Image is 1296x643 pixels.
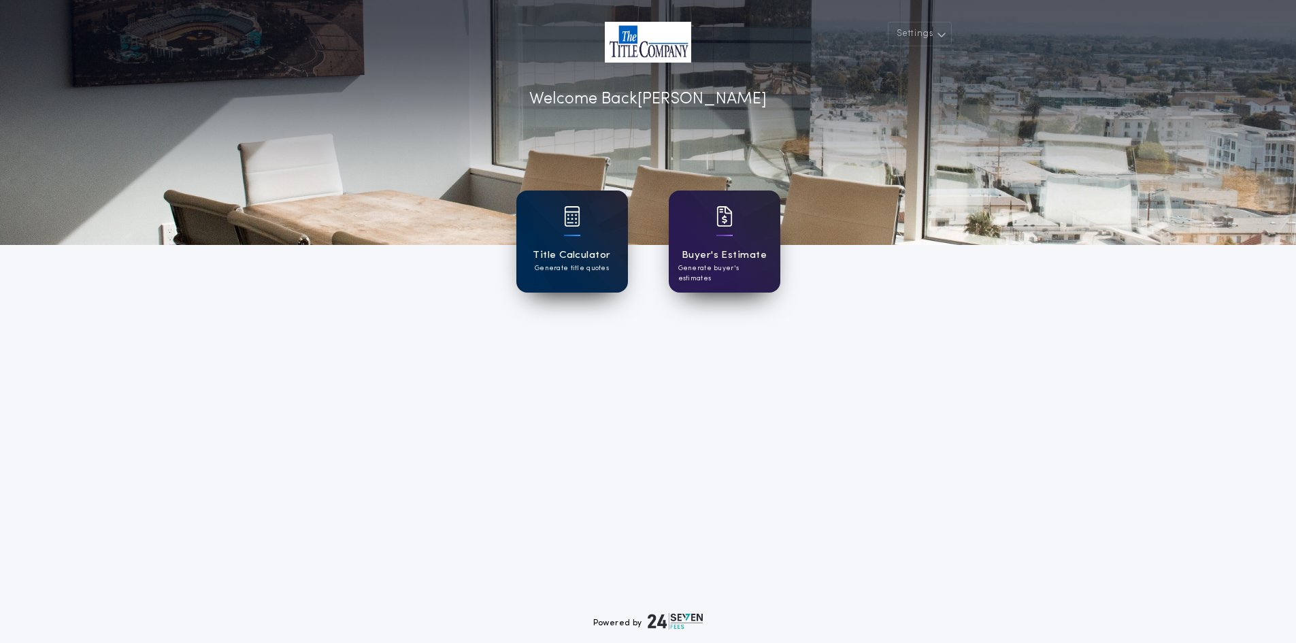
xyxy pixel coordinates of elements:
img: logo [648,613,703,629]
img: card icon [716,206,733,227]
p: Welcome Back [PERSON_NAME] [529,87,767,112]
div: Powered by [593,613,703,629]
button: Settings [888,22,952,46]
h1: Title Calculator [533,248,610,263]
h1: Buyer's Estimate [682,248,767,263]
a: card iconBuyer's EstimateGenerate buyer's estimates [669,191,780,293]
img: card icon [564,206,580,227]
a: card iconTitle CalculatorGenerate title quotes [516,191,628,293]
p: Generate title quotes [535,263,609,274]
img: account-logo [605,22,691,63]
p: Generate buyer's estimates [678,263,771,284]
